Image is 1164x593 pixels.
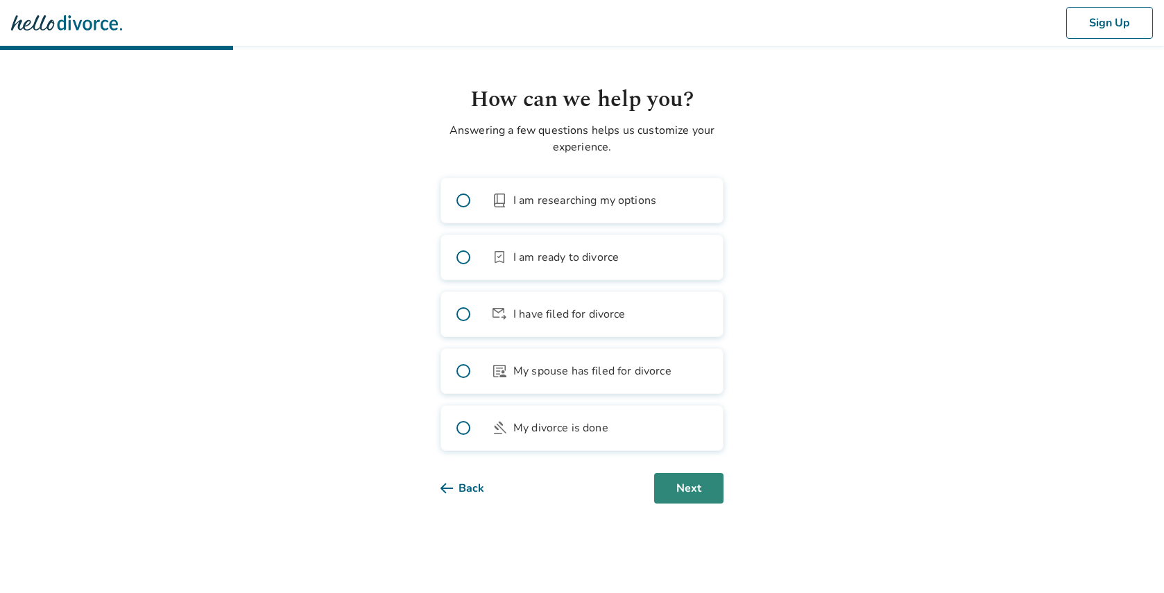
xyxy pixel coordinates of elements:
span: I have filed for divorce [513,306,626,323]
button: Sign Up [1066,7,1153,39]
iframe: Chat Widget [1095,526,1164,593]
span: book_2 [491,192,508,209]
span: My spouse has filed for divorce [513,363,671,379]
span: gavel [491,420,508,436]
span: I am ready to divorce [513,249,619,266]
span: article_person [491,363,508,379]
img: Hello Divorce Logo [11,9,122,37]
span: My divorce is done [513,420,608,436]
span: I am researching my options [513,192,656,209]
span: bookmark_check [491,249,508,266]
button: Back [440,473,506,504]
p: Answering a few questions helps us customize your experience. [440,122,724,155]
button: Next [654,473,724,504]
span: outgoing_mail [491,306,508,323]
h1: How can we help you? [440,83,724,117]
